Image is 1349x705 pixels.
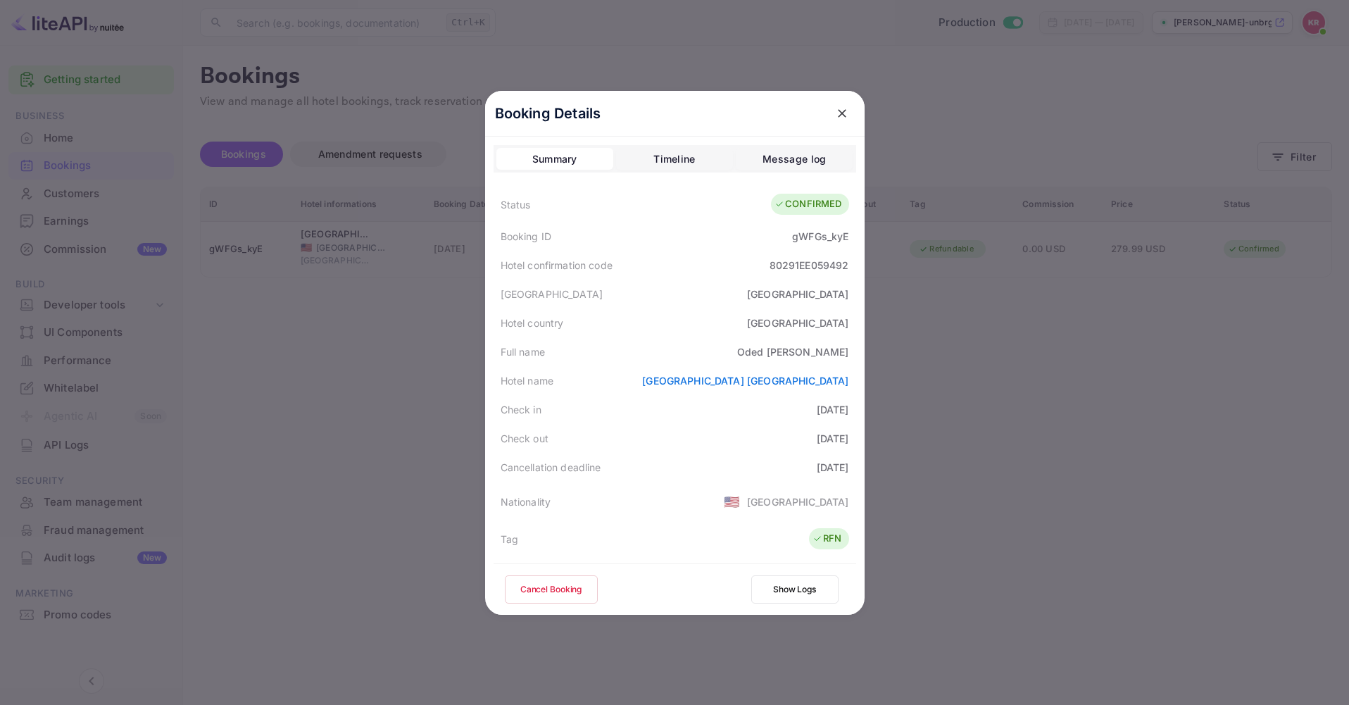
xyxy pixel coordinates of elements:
button: Timeline [616,148,733,170]
div: RFN [812,532,841,546]
div: Hotel name [501,373,554,388]
button: close [829,101,855,126]
div: Hotel country [501,316,564,330]
div: Hotel confirmation code [501,258,613,273]
div: Nationality [501,494,551,509]
p: Booking Details [495,103,601,124]
div: [DATE] [817,460,849,475]
button: Message log [736,148,853,170]
div: [GEOGRAPHIC_DATA] [747,316,849,330]
div: [GEOGRAPHIC_DATA] [747,287,849,301]
div: Oded [PERSON_NAME] [737,344,849,359]
span: United States [724,489,740,514]
div: [GEOGRAPHIC_DATA] [501,287,603,301]
div: Status [501,197,531,212]
div: gWFGs_kyE [792,229,848,244]
div: Check in [501,402,541,417]
div: CONFIRMED [774,197,841,211]
div: [DATE] [817,402,849,417]
div: 80291EE059492 [770,258,849,273]
div: Message log [763,151,826,168]
div: Check out [501,431,548,446]
div: Summary [532,151,577,168]
button: Show Logs [751,575,839,604]
div: Timeline [653,151,695,168]
div: Tag [501,532,518,547]
button: Summary [496,148,613,170]
div: [GEOGRAPHIC_DATA] [747,494,849,509]
div: Cancellation deadline [501,460,601,475]
div: Booking ID [501,229,552,244]
a: [GEOGRAPHIC_DATA] [GEOGRAPHIC_DATA] [642,375,848,387]
div: Full name [501,344,545,359]
button: Cancel Booking [505,575,598,604]
div: [DATE] [817,431,849,446]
